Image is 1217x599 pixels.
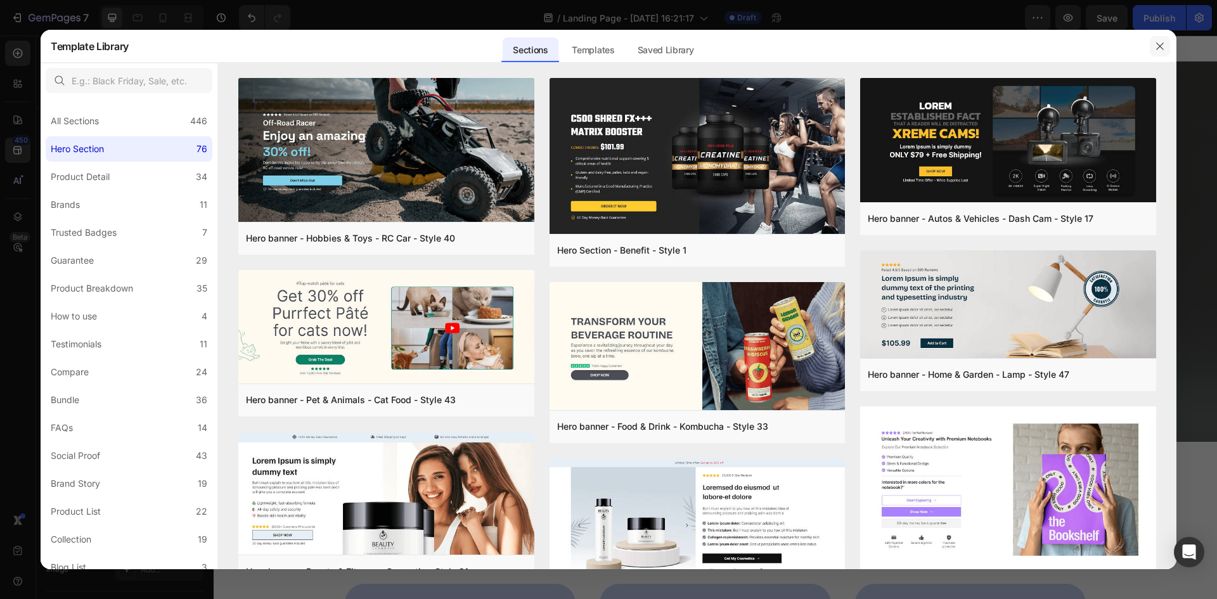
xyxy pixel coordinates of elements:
div: 43 [196,448,207,463]
img: hr20.png [550,458,846,584]
h2: Template Library [51,30,129,63]
img: hr33.png [550,282,846,413]
div: Rich Text Editor. Editing area: main [321,200,683,279]
div: Hero banner - Hobbies & Toys - RC Car - Style 40 [246,231,455,246]
div: Saved Library [628,37,704,63]
div: Hero Section - Benefit - Style 1 [557,243,686,258]
h2: Rich Text Editor. Editing area: main [321,119,683,200]
div: Brands [51,197,80,212]
div: 19 [198,532,207,547]
img: hr43.png [238,270,534,386]
div: Trusted Badges [51,225,117,240]
input: E.g.: Black Friday, Sale, etc. [46,68,212,93]
div: Text Block [337,183,380,194]
button: SHOP WOMEN [381,309,492,338]
img: hr21.png [238,432,534,557]
div: 24 [196,364,207,380]
div: 3 [202,560,207,575]
div: SHOP MEN [540,317,594,330]
div: Compare [51,364,89,380]
img: hr38.png [860,406,1156,574]
div: 35 [196,281,207,296]
div: 7 [202,225,207,240]
div: Hero banner - Autos & Vehicles - Dash Cam - Style 17 [868,211,1093,226]
div: 19 [198,476,207,491]
div: 446 [190,113,207,129]
div: Hero banner - Home & Garden - Lamp - Style 47 [868,367,1069,382]
div: 22 [196,504,207,519]
div: Product Breakdown [51,281,133,296]
div: 11 [200,197,207,212]
div: Hero banner - Food & Drink - Kombucha - Style 33 [557,419,768,434]
div: 36 [196,392,207,408]
div: All Sections [51,113,99,129]
img: hr47.png [860,250,1156,361]
div: 29 [196,253,207,268]
div: Collection [51,532,91,547]
div: Social Proof [51,448,100,463]
div: 11 [200,337,207,352]
div: Hero banner - Pet & Animals - Cat Food - Style 43 [246,392,456,408]
img: hr40.png [238,78,534,224]
button: SHOP MEN [512,309,623,338]
div: 14 [198,420,207,435]
div: Brand Story [51,476,100,491]
p: Revolutionary comfort technology for spiritual practice Join over 100,000 [DEMOGRAPHIC_DATA] who ... [323,202,681,278]
img: hr1.png [550,78,846,236]
div: FAQs [51,420,73,435]
div: 4 [202,309,207,324]
div: Product Detail [51,169,110,184]
p: NEW! [323,88,681,107]
div: Testimonials [51,337,101,352]
p: Experience Pain-Free Prayer [323,120,681,199]
img: hr17.png [860,78,1156,205]
div: 34 [196,169,207,184]
div: Sections [503,37,558,63]
div: Hero Section [51,141,104,157]
div: Templates [562,37,624,63]
div: SHOP WOMEN [401,317,472,330]
h2: Why Choose Our Orthopedic Pillows? [131,479,873,520]
div: Hero banner - Beauty & Fitness - Cosmetic - Style 21 [246,564,468,579]
div: 76 [196,141,207,157]
div: Product List [51,504,101,519]
div: Guarantee [51,253,94,268]
div: Open Intercom Messenger [1174,537,1204,567]
div: Bundle [51,392,79,408]
div: Blog List [51,560,86,575]
div: Rich Text Editor. Editing area: main [321,87,683,108]
div: How to use [51,309,97,324]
